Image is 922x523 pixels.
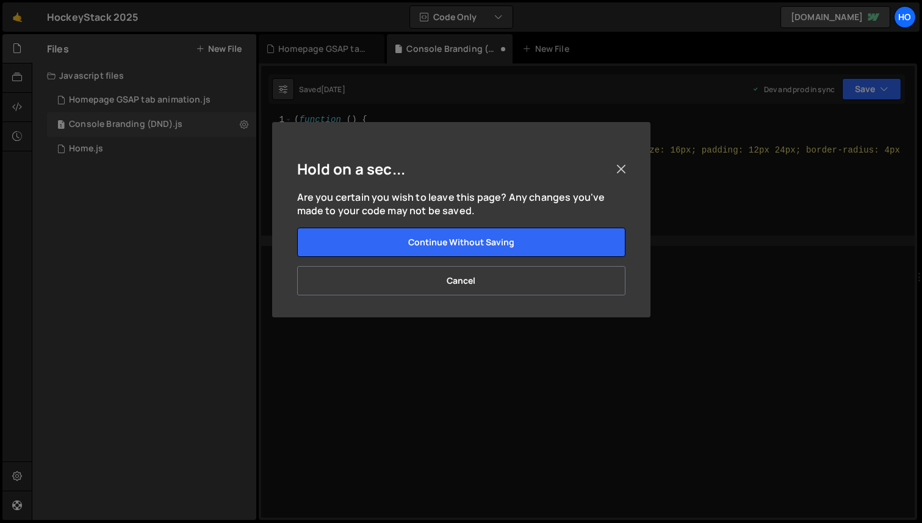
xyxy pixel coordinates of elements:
[297,190,625,218] p: Are you certain you wish to leave this page? Any changes you've made to your code may not be saved.
[297,266,625,295] button: Cancel
[612,160,630,178] button: Close
[297,159,406,178] h5: Hold on a sec...
[297,228,625,257] button: Continue without saving
[894,6,916,28] a: Ho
